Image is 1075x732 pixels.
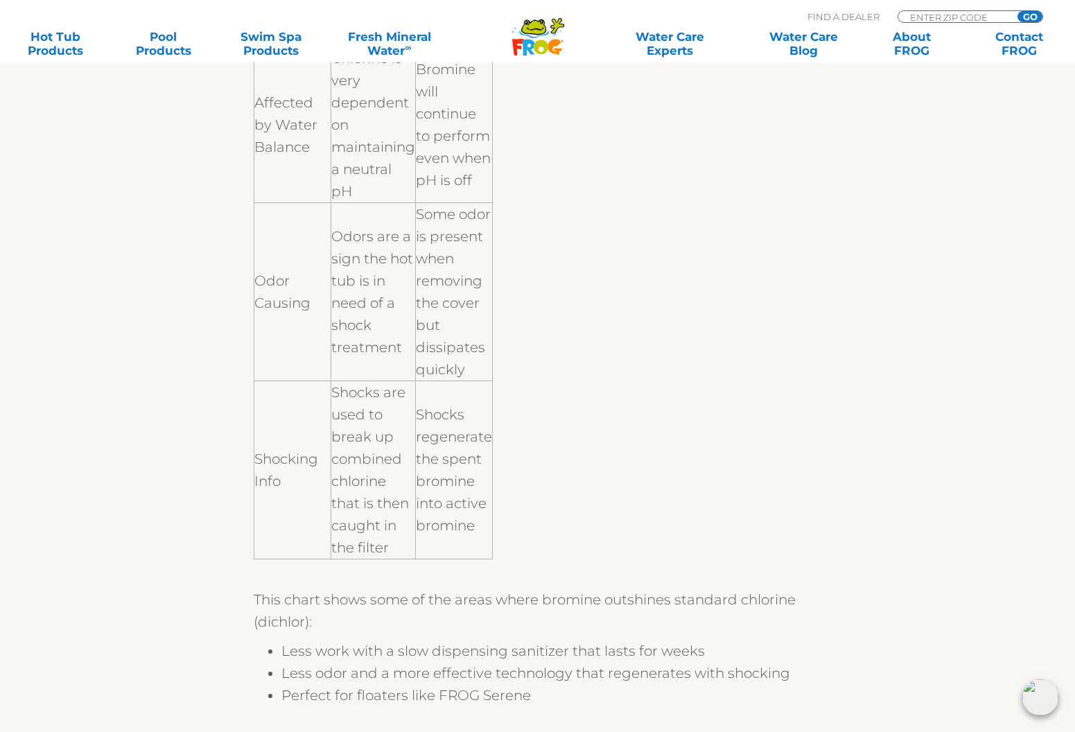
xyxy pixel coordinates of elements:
li: Less odor and a more effective technology that regenerates with shocking [281,662,822,684]
p: This chart shows some of the areas where bromine outshines standard chlorine (dichlor): [254,589,822,633]
a: AboutFROG [870,30,954,58]
a: PoolProducts [121,30,205,58]
a: Swim SpaProducts [229,30,313,58]
td: Odors are a sign the hot tub is in need of a shock treatment [331,203,415,381]
a: ContactFROG [977,30,1061,58]
td: Affected by Water Balance [254,47,331,203]
input: GO [1017,11,1042,22]
a: Fresh MineralWater∞ [337,30,442,58]
sup: ∞ [405,42,411,53]
input: Zip Code Form [909,11,1002,23]
td: Shocks are used to break up combined chlorine that is then caught in the filter [331,381,415,559]
a: Hot TubProducts [14,30,98,58]
img: openIcon [1022,679,1058,715]
td: Some odor is present when removing the cover but dissipates quickly [415,203,492,381]
td: Bromine will continue to perform even when pH is off [415,47,492,203]
td: Chlorine is very dependent on maintaining a neutral pH [331,47,415,203]
a: Water CareExperts [602,30,737,58]
li: Perfect for floaters like FROG Serene [281,684,822,706]
li: Less work with a slow dispensing sanitizer that lasts for weeks [281,640,822,662]
a: Water CareBlog [762,30,846,58]
p: Find A Dealer [807,10,880,23]
td: Shocking Info [254,381,331,559]
td: Odor Causing [254,203,331,381]
td: Shocks regenerate the spent bromine into active bromine [415,381,492,559]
